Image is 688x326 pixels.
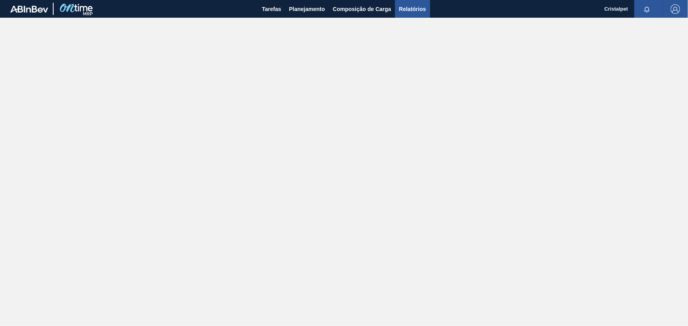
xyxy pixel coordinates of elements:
span: Tarefas [262,4,281,14]
img: Logout [671,4,680,14]
span: Composição de Carga [333,4,391,14]
span: Relatórios [399,4,426,14]
span: Planejamento [289,4,325,14]
img: TNhmsLtSVTkK8tSr43FrP2fwEKptu5GPRR3wAAAABJRU5ErkJggg== [10,6,48,13]
button: Notificações [634,4,660,15]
